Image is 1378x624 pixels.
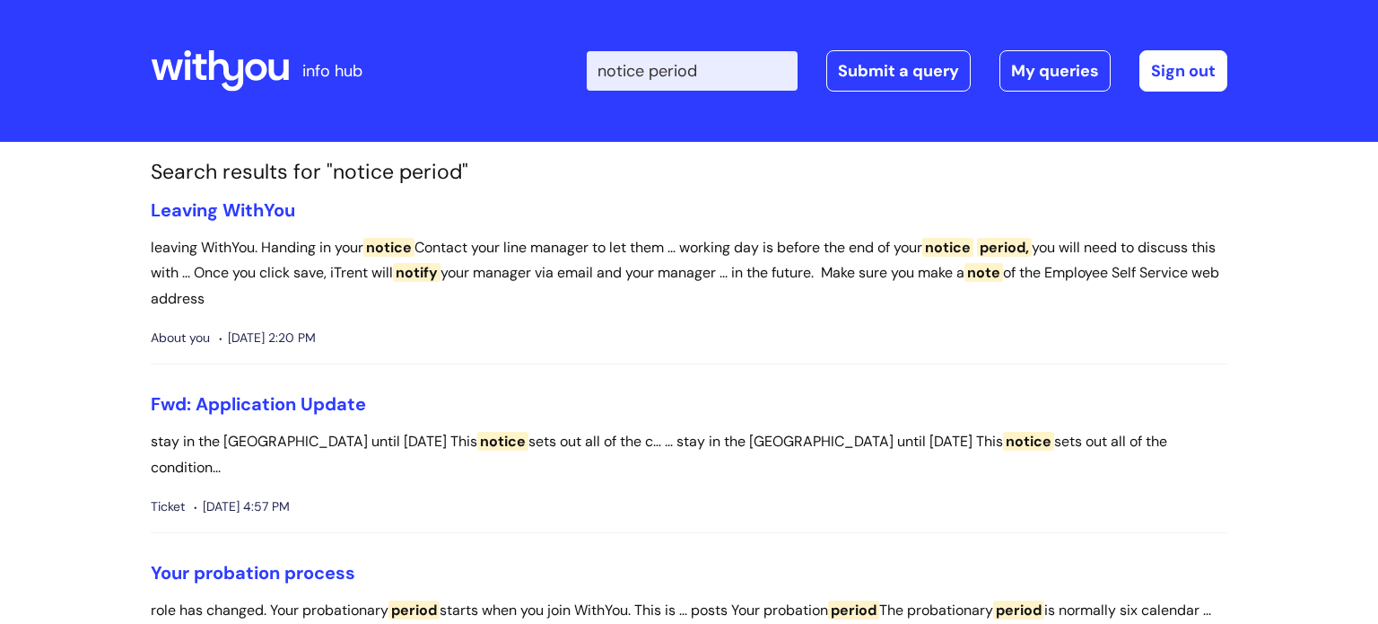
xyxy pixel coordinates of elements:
a: My queries [999,50,1111,92]
div: | - [587,50,1227,92]
a: Leaving WithYou [151,198,295,222]
span: Ticket [151,496,185,518]
a: Submit a query [826,50,971,92]
span: period, [977,238,1032,257]
span: About you [151,327,210,349]
p: info hub [302,57,362,85]
span: note [964,263,1003,282]
a: Fwd: Application Update [151,392,366,416]
p: stay in the [GEOGRAPHIC_DATA] until [DATE] This sets out all of the c… ... stay in the [GEOGRAPHI... [151,429,1227,481]
h1: Search results for "notice period" [151,160,1227,185]
span: [DATE] 4:57 PM [194,496,290,518]
span: period [828,601,879,620]
span: period [993,601,1044,620]
span: notice [363,238,414,257]
input: Search [587,51,798,91]
span: notice [477,432,528,451]
p: leaving WithYou. Handing in your Contact your line manager to let them ... working day is before ... [151,235,1227,312]
span: period [388,601,440,620]
span: [DATE] 2:20 PM [219,327,316,349]
span: notice [922,238,973,257]
span: notify [393,263,440,282]
a: Your probation process [151,561,355,584]
a: Sign out [1139,50,1227,92]
span: notice [1003,432,1054,451]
